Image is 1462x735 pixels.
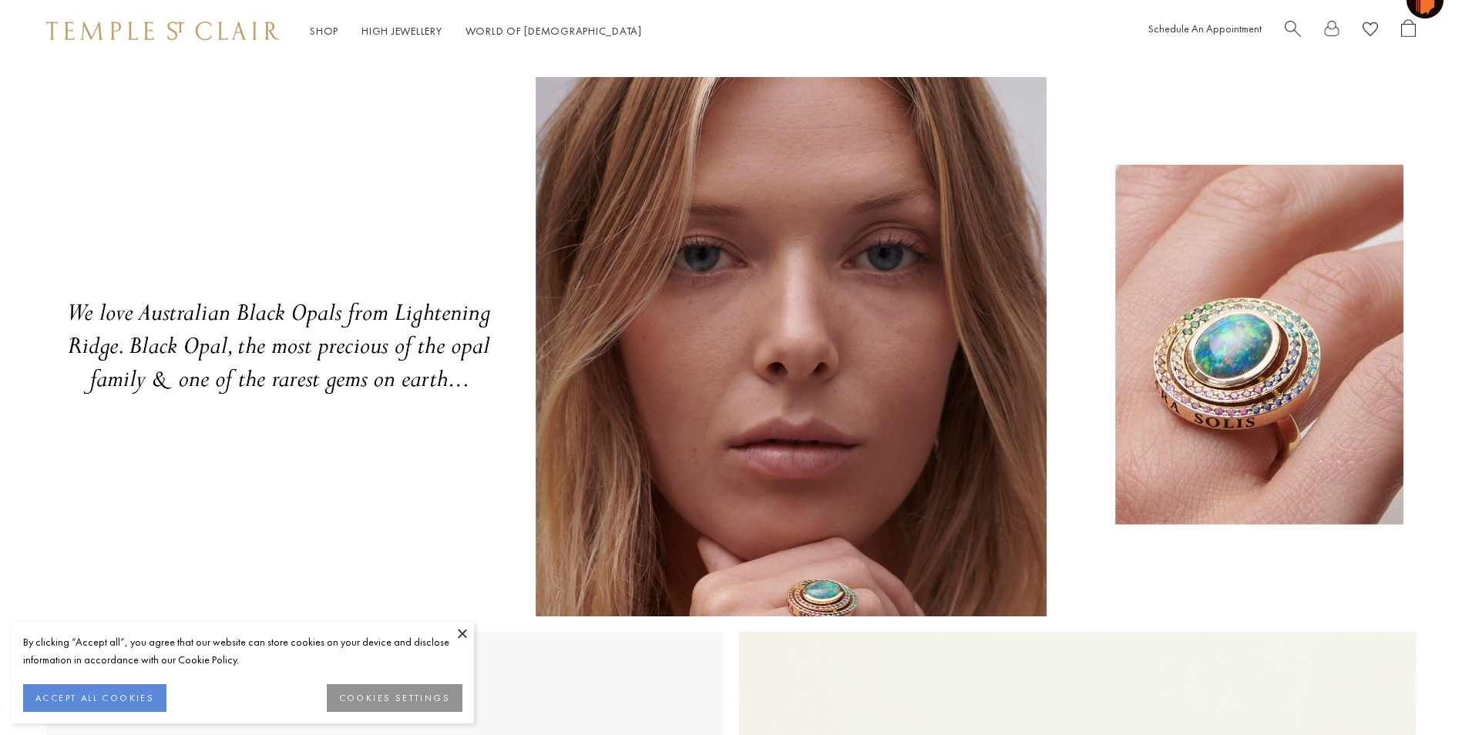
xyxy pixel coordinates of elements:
a: Search [1285,19,1301,43]
a: High JewelleryHigh Jewellery [361,24,442,38]
iframe: Gorgias live chat messenger [1385,663,1447,720]
a: World of [DEMOGRAPHIC_DATA]World of [DEMOGRAPHIC_DATA] [465,24,642,38]
a: Schedule An Appointment [1148,22,1262,35]
a: Open Shopping Bag [1401,19,1416,43]
div: By clicking “Accept all”, you agree that our website can store cookies on your device and disclos... [23,633,462,669]
a: View Wishlist [1363,19,1378,43]
a: ShopShop [310,24,338,38]
img: Temple St. Clair [46,22,279,40]
nav: Main navigation [310,22,642,41]
button: COOKIES SETTINGS [327,684,462,712]
button: ACCEPT ALL COOKIES [23,684,166,712]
